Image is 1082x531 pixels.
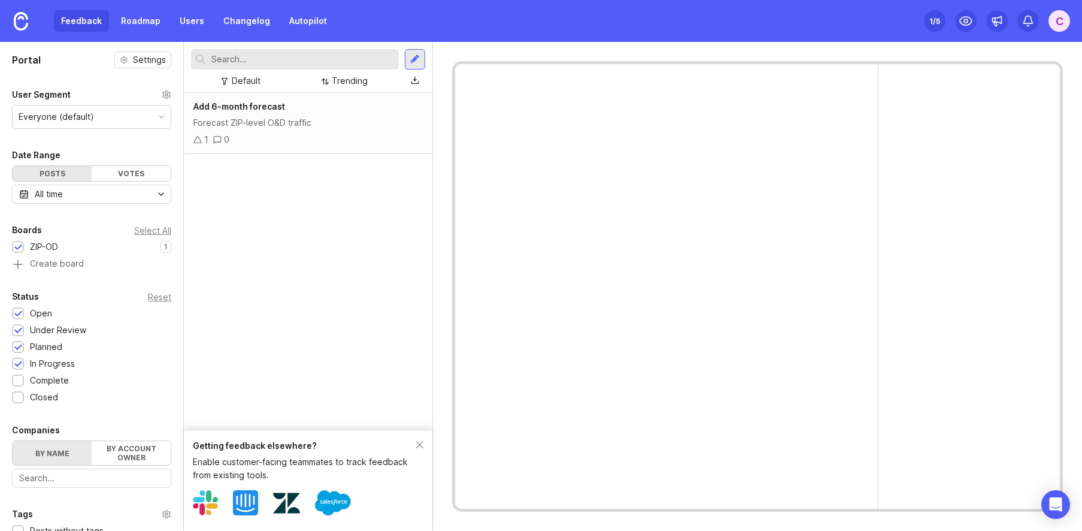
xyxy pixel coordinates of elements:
[193,439,416,452] div: Getting feedback elsewhere?
[204,133,208,146] div: 1
[332,74,368,88] div: Trending
[1041,490,1070,519] div: Open Intercom Messenger
[134,227,171,234] div: Select All
[216,10,277,32] a: Changelog
[30,324,86,337] div: Under Review
[12,507,33,521] div: Tags
[12,53,41,67] h1: Portal
[193,455,416,482] div: Enable customer-facing teammates to track feedback from existing tools.
[929,13,940,29] div: 1 /5
[12,260,171,270] a: Create board
[13,441,92,465] label: By name
[19,472,164,485] input: Search...
[30,240,58,254] div: ZIP-OD
[232,74,260,88] div: Default
[30,340,62,354] div: Planned
[224,133,229,146] div: 0
[193,490,218,515] img: Slack logo
[151,189,171,199] svg: toggle icon
[148,294,171,300] div: Reset
[1048,10,1070,32] button: c
[14,12,28,31] img: Canny Home
[92,441,171,465] label: By account owner
[12,88,71,102] div: User Segment
[12,223,42,237] div: Boards
[315,485,351,521] img: Salesforce logo
[164,242,168,252] p: 1
[233,490,258,515] img: Intercom logo
[114,52,171,68] button: Settings
[282,10,334,32] a: Autopilot
[133,54,166,66] span: Settings
[30,391,58,404] div: Closed
[30,307,52,320] div: Open
[211,53,394,66] input: Search...
[114,10,168,32] a: Roadmap
[92,166,171,181] div: Votes
[924,10,945,32] button: 1/5
[273,490,300,517] img: Zendesk logo
[35,188,63,201] div: All time
[12,289,39,304] div: Status
[13,166,92,181] div: Posts
[12,423,60,438] div: Companies
[193,101,285,111] span: Add 6-month forecast
[19,110,94,123] div: Everyone (default)
[12,148,60,162] div: Date Range
[193,116,423,129] div: Forecast ZIP-level O&D traffic
[172,10,211,32] a: Users
[184,93,432,154] a: Add 6-month forecastForecast ZIP-level O&D traffic10
[30,374,69,387] div: Complete
[30,357,75,370] div: In Progress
